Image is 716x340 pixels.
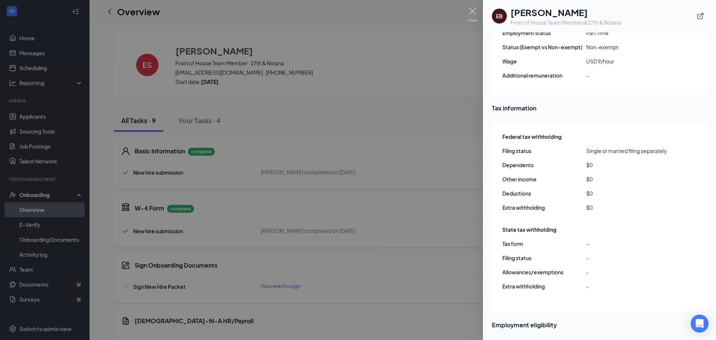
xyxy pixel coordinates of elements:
span: Federal tax withholding [502,132,562,141]
span: State tax withholding [502,225,556,234]
span: Other income [502,175,586,183]
span: $0 [586,161,670,169]
span: Extra withholding [502,282,586,290]
span: Extra withholding [502,203,586,212]
span: Wage [502,57,586,65]
span: - [586,268,670,276]
span: Deductions [502,189,586,197]
span: Allowances/exemptions [502,268,586,276]
span: Additional remuneration [502,71,586,79]
span: - [586,254,670,262]
span: Employment status [502,29,586,37]
span: Part Time [586,29,670,37]
div: Open Intercom Messenger [691,315,709,333]
div: Front of House Team Member at 27th & Nolana [511,19,621,26]
span: USD 9/hour [586,57,670,65]
span: - [586,282,670,290]
span: Dependents [502,161,586,169]
h1: [PERSON_NAME] [511,6,621,19]
span: $0 [586,203,670,212]
span: Employment eligibility [492,320,707,330]
span: Status (Exempt vs Non-exempt) [502,43,586,51]
svg: ExternalLink [697,12,704,20]
div: EB [496,12,503,20]
span: Tax form [502,240,586,248]
span: Single or married filing separately [586,147,670,155]
span: - [586,240,670,248]
span: Non-exempt [586,43,670,51]
span: Tax information [492,103,707,113]
span: Filing status [502,147,586,155]
button: ExternalLink [694,9,707,23]
span: $0 [586,189,670,197]
span: Filing status [502,254,586,262]
span: $0 [586,175,670,183]
span: - [586,71,670,79]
